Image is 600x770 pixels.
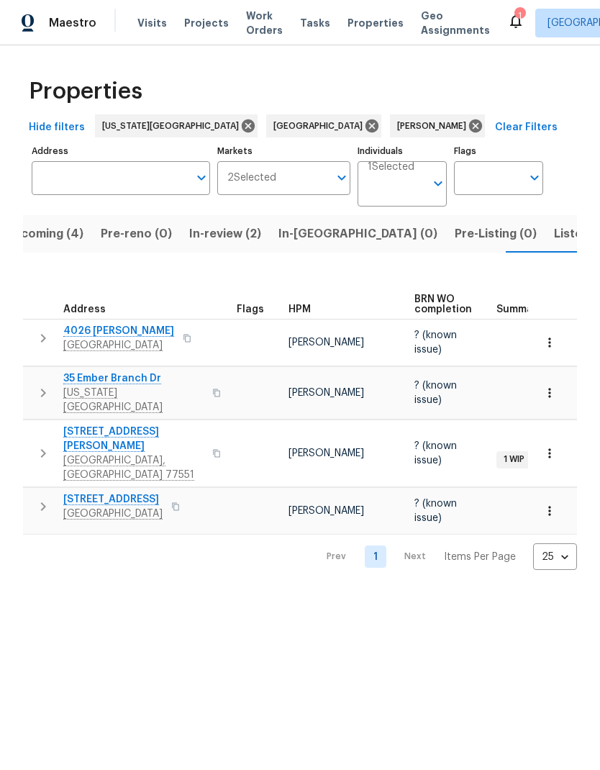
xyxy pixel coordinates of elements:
[414,441,457,466] span: ? (known issue)
[421,9,490,37] span: Geo Assignments
[23,114,91,141] button: Hide filters
[489,114,563,141] button: Clear Filters
[189,224,261,244] span: In-review (2)
[390,114,485,137] div: [PERSON_NAME]
[288,338,364,348] span: [PERSON_NAME]
[246,9,283,37] span: Work Orders
[266,114,381,137] div: [GEOGRAPHIC_DATA]
[191,168,212,188] button: Open
[227,172,276,184] span: 2 Selected
[237,304,264,314] span: Flags
[5,224,83,244] span: Upcoming (4)
[288,388,364,398] span: [PERSON_NAME]
[496,304,543,314] span: Summary
[217,147,351,155] label: Markets
[454,147,543,155] label: Flags
[347,16,404,30] span: Properties
[414,294,472,314] span: BRN WO completion
[428,173,448,194] button: Open
[358,147,447,155] label: Individuals
[288,448,364,458] span: [PERSON_NAME]
[32,147,210,155] label: Address
[313,543,577,570] nav: Pagination Navigation
[63,304,106,314] span: Address
[288,304,311,314] span: HPM
[397,119,472,133] span: [PERSON_NAME]
[300,18,330,28] span: Tasks
[288,506,364,516] span: [PERSON_NAME]
[444,550,516,564] p: Items Per Page
[137,16,167,30] span: Visits
[533,538,577,576] div: 25
[368,161,414,173] span: 1 Selected
[29,119,85,137] span: Hide filters
[184,16,229,30] span: Projects
[455,224,537,244] span: Pre-Listing (0)
[102,119,245,133] span: [US_STATE][GEOGRAPHIC_DATA]
[101,224,172,244] span: Pre-reno (0)
[49,16,96,30] span: Maestro
[514,9,524,23] div: 1
[524,168,545,188] button: Open
[414,499,457,523] span: ? (known issue)
[414,330,457,355] span: ? (known issue)
[495,119,558,137] span: Clear Filters
[278,224,437,244] span: In-[GEOGRAPHIC_DATA] (0)
[95,114,258,137] div: [US_STATE][GEOGRAPHIC_DATA]
[365,545,386,568] a: Goto page 1
[29,84,142,99] span: Properties
[498,453,530,466] span: 1 WIP
[414,381,457,405] span: ? (known issue)
[273,119,368,133] span: [GEOGRAPHIC_DATA]
[332,168,352,188] button: Open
